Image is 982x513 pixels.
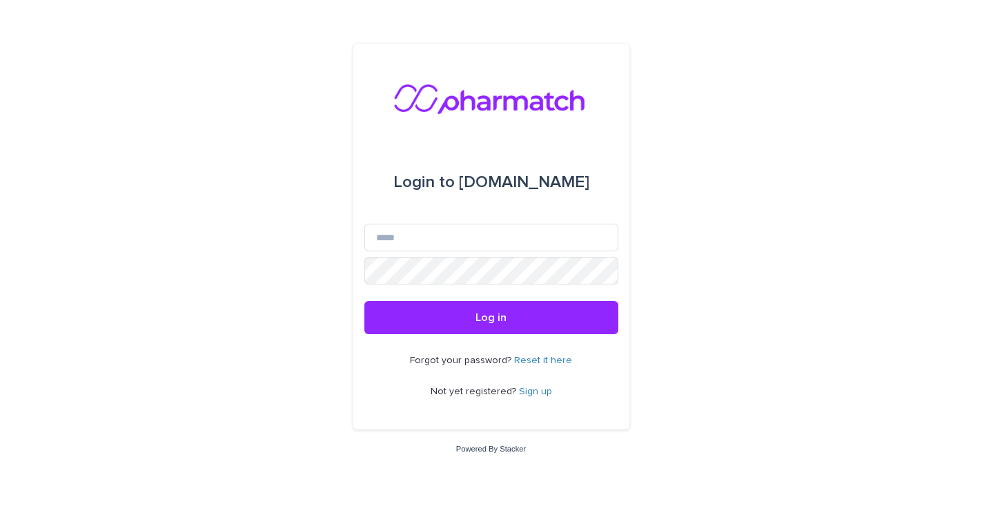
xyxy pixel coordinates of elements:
a: Reset it here [514,356,572,365]
span: Not yet registered? [431,387,519,396]
button: Log in [364,301,618,334]
span: Forgot your password? [410,356,514,365]
span: Log in [475,312,507,323]
span: Login to [393,174,455,191]
div: [DOMAIN_NAME] [393,163,589,202]
img: nMxkRIEURaCxZB0ULbfH [393,77,589,119]
a: Sign up [519,387,552,396]
a: Powered By Stacker [456,445,526,453]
